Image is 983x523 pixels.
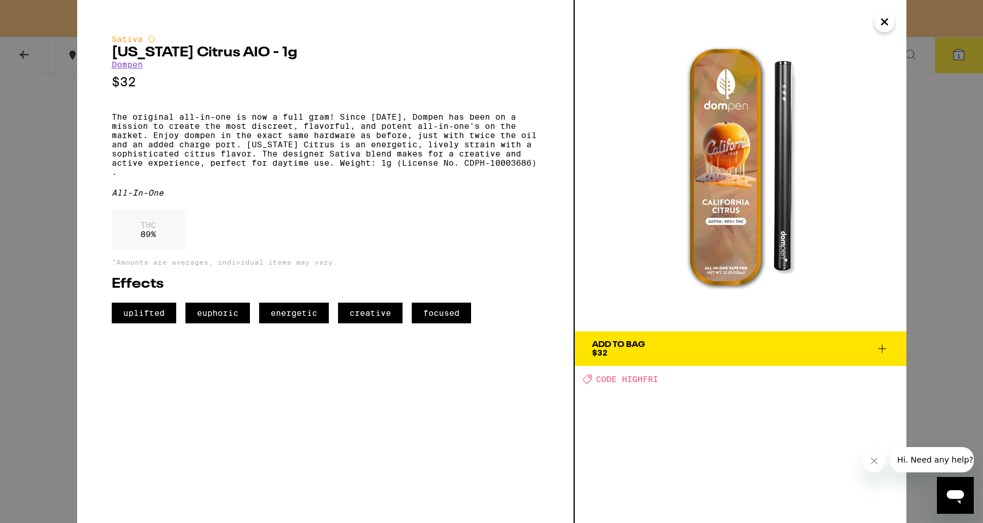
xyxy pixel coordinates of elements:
[863,449,886,472] iframe: Close message
[112,277,539,291] h2: Effects
[575,331,906,366] button: Add To Bag$32
[874,12,895,32] button: Close
[259,303,329,323] span: energetic
[112,112,539,177] p: The original all-in-one is now a full gram! Since [DATE], Dompen has been on a mission to create ...
[185,303,250,323] span: euphoric
[338,303,403,323] span: creative
[412,303,471,323] span: focused
[937,477,974,514] iframe: Button to launch messaging window
[112,303,176,323] span: uplifted
[112,60,143,69] a: Dompen
[112,75,539,89] p: $32
[890,447,974,472] iframe: Message from company
[112,46,539,60] h2: [US_STATE] Citrus AIO - 1g
[592,341,645,349] div: Add To Bag
[112,35,539,44] div: Sativa
[112,209,185,250] div: 89 %
[112,258,539,266] p: *Amounts are averages, individual items may vary.
[147,35,156,44] img: sativaColor.svg
[112,188,539,197] div: All-In-One
[596,375,658,384] span: CODE HIGHFRI
[592,348,608,357] span: $32
[141,220,156,230] p: THC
